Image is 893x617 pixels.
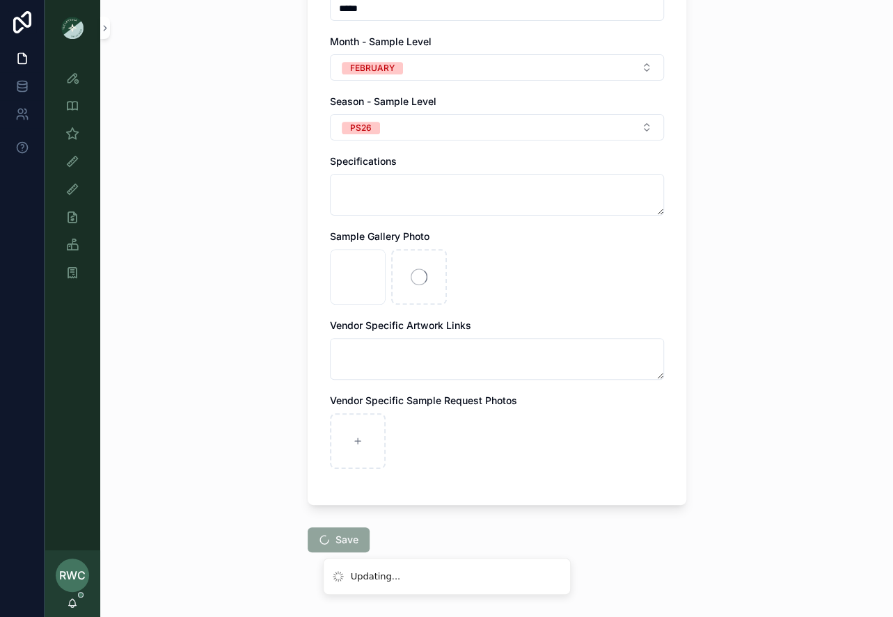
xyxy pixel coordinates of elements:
span: Month - Sample Level [330,35,432,47]
img: App logo [61,17,84,39]
span: Vendor Specific Sample Request Photos [330,394,517,406]
span: Vendor Specific Artwork Links [330,319,471,331]
span: Sample Gallery Photo [330,230,429,242]
button: Select Button [330,114,664,141]
span: Season - Sample Level [330,95,436,107]
div: Updating... [351,570,401,584]
div: scrollable content [45,56,100,303]
button: Select Button [330,54,664,81]
div: FEBRUARY [350,62,395,74]
span: RWC [59,567,86,584]
span: Specifications [330,155,397,167]
div: PS26 [350,122,372,134]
